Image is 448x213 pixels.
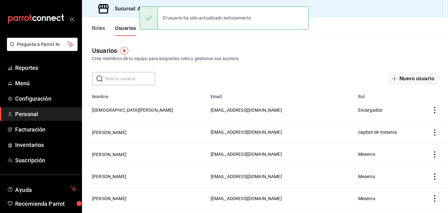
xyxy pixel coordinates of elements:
h3: Sucursal: A'[PERSON_NAME] (MTY) [110,5,196,13]
div: navigation tabs [92,25,136,36]
button: Usuarios [115,25,136,36]
th: Nombre [82,90,207,99]
span: [EMAIL_ADDRESS][DOMAIN_NAME] [211,108,282,113]
button: open_drawer_menu [69,16,74,21]
input: Buscar usuario [105,72,155,85]
span: capitan de meseros [358,130,397,135]
button: actions [432,195,438,202]
button: [PERSON_NAME] [92,151,126,158]
a: Pregunta a Parrot AI [4,46,78,52]
button: actions [432,107,438,113]
button: [PERSON_NAME] [92,173,126,180]
span: [EMAIL_ADDRESS][DOMAIN_NAME] [211,130,282,135]
th: Email [207,90,354,99]
span: Pregunta a Parrot AI [17,41,68,48]
span: Encargados [358,108,382,113]
button: [DEMOGRAPHIC_DATA][PERSON_NAME] [92,107,173,113]
div: Crea miembros de tu equipo para asignarles roles y gestionar sus accesos. [92,55,438,62]
button: Nuevo usuario [388,72,438,85]
span: [EMAIL_ADDRESS][DOMAIN_NAME] [211,174,282,179]
span: Recomienda Parrot [15,199,77,208]
span: Meseros [358,174,375,179]
span: Configuración [15,94,77,103]
span: Meseros [358,196,375,201]
span: [EMAIL_ADDRESS][DOMAIN_NAME] [211,152,282,157]
button: Roles [92,25,105,36]
div: Usuarios [92,46,117,55]
span: Ayuda [15,185,68,193]
span: [EMAIL_ADDRESS][DOMAIN_NAME] [211,196,282,201]
th: Rol [354,90,418,99]
span: Meseros [358,152,375,157]
span: Facturación [15,125,77,134]
button: actions [432,151,438,158]
span: Suscripción [15,156,77,165]
span: Personal [15,110,77,118]
img: Tooltip marker [120,47,128,55]
button: actions [432,129,438,136]
button: [PERSON_NAME] [92,129,126,136]
span: Reportes [15,64,77,72]
button: Pregunta a Parrot AI [7,38,78,51]
button: [PERSON_NAME] [92,195,126,202]
div: El usuario ha sido actualizado exitosamente. [158,11,257,25]
span: Menú [15,79,77,87]
button: actions [432,173,438,180]
span: Inventarios [15,141,77,149]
